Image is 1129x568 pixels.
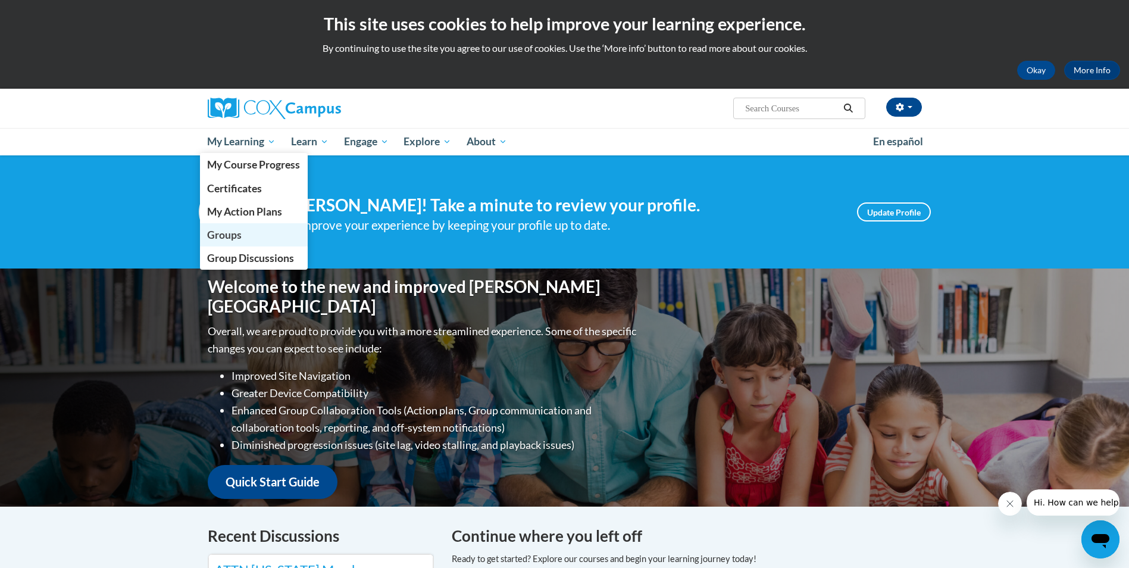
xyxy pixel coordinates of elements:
[9,12,1120,36] h2: This site uses cookies to help improve your learning experience.
[208,323,639,357] p: Overall, we are proud to provide you with a more streamlined experience. Some of the specific cha...
[839,101,857,116] button: Search
[207,158,300,171] span: My Course Progress
[459,128,515,155] a: About
[200,223,308,246] a: Groups
[1081,520,1119,558] iframe: Button to launch messaging window
[865,129,931,154] a: En español
[998,492,1022,516] iframe: Close message
[200,177,308,200] a: Certificates
[1027,489,1119,516] iframe: Message from company
[873,135,923,148] span: En español
[190,128,940,155] div: Main menu
[208,277,639,317] h1: Welcome to the new and improved [PERSON_NAME][GEOGRAPHIC_DATA]
[200,128,284,155] a: My Learning
[886,98,922,117] button: Account Settings
[232,385,639,402] li: Greater Device Compatibility
[207,205,282,218] span: My Action Plans
[270,216,839,235] div: Help improve your experience by keeping your profile up to date.
[9,42,1120,55] p: By continuing to use the site you agree to our use of cookies. Use the ‘More info’ button to read...
[208,98,434,119] a: Cox Campus
[404,135,451,149] span: Explore
[744,101,839,116] input: Search Courses
[208,465,337,499] a: Quick Start Guide
[283,128,336,155] a: Learn
[200,153,308,176] a: My Course Progress
[270,195,839,216] h4: Hi [PERSON_NAME]! Take a minute to review your profile.
[467,135,507,149] span: About
[208,98,341,119] img: Cox Campus
[291,135,329,149] span: Learn
[199,185,252,239] img: Profile Image
[1017,61,1055,80] button: Okay
[452,525,922,548] h4: Continue where you left off
[396,128,459,155] a: Explore
[857,202,931,221] a: Update Profile
[207,135,276,149] span: My Learning
[7,8,96,18] span: Hi. How can we help?
[232,436,639,454] li: Diminished progression issues (site lag, video stalling, and playback issues)
[207,182,262,195] span: Certificates
[207,252,294,264] span: Group Discussions
[336,128,396,155] a: Engage
[1064,61,1120,80] a: More Info
[232,402,639,436] li: Enhanced Group Collaboration Tools (Action plans, Group communication and collaboration tools, re...
[207,229,242,241] span: Groups
[200,246,308,270] a: Group Discussions
[200,200,308,223] a: My Action Plans
[344,135,389,149] span: Engage
[232,367,639,385] li: Improved Site Navigation
[208,525,434,548] h4: Recent Discussions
